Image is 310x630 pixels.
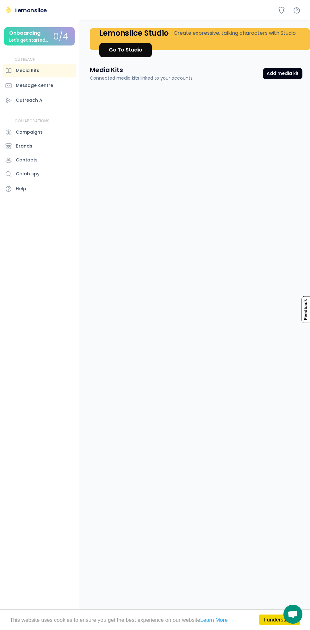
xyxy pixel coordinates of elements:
[174,29,296,37] div: Create expressive, talking characters with Studio
[16,82,53,89] div: Message centre
[16,143,32,149] div: Brands
[10,617,300,623] p: This website uses cookies to ensure you get the best experience on our website
[109,46,142,54] div: Go To Studio
[15,6,47,14] div: Lemonslice
[9,30,40,36] div: Onboarding
[16,171,40,177] div: Colab spy
[16,157,38,163] div: Contacts
[259,615,300,625] a: I understand!
[99,43,152,57] a: Go To Studio
[15,57,36,62] div: OUTREACH
[16,97,44,104] div: Outreach AI
[5,6,13,14] img: Lemonslice
[200,617,228,623] a: Learn More
[90,65,123,74] h3: Media Kits
[99,28,169,38] h4: Lemonslice Studio
[16,185,26,192] div: Help
[53,32,68,42] div: 0/4
[16,129,43,136] div: Campaigns
[15,118,49,124] div: COLLABORATIONS
[263,68,302,79] button: Add media kit
[16,67,39,74] div: Media Kits
[90,75,194,82] div: Connected media kits linked to your accounts.
[283,605,302,624] div: Open chat
[9,38,48,43] div: Let's get started...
